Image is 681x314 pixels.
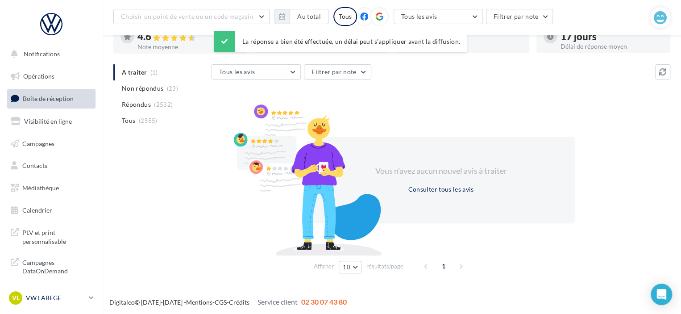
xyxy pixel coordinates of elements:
[651,284,672,305] div: Open Intercom Messenger
[121,13,253,20] span: Choisir un point de vente ou un code magasin
[364,165,518,177] div: Vous n'avez aucun nouvel avis à traiter
[5,89,97,108] a: Boîte de réception
[109,298,347,306] span: © [DATE]-[DATE] - - -
[5,45,94,63] button: Notifications
[113,9,270,24] button: Choisir un point de vente ou un code magasin
[419,32,522,42] div: 99 %
[22,184,59,192] span: Médiathèque
[339,261,361,273] button: 10
[436,259,451,273] span: 1
[5,253,97,279] a: Campagnes DataOnDemand
[109,298,135,306] a: Digitaleo
[23,72,54,80] span: Opérations
[137,44,240,50] div: Note moyenne
[5,112,97,131] a: Visibilité en ligne
[561,43,663,50] div: Délai de réponse moyen
[343,264,350,271] span: 10
[214,31,467,52] div: La réponse a bien été effectuée, un délai peut s’appliquer avant la diffusion.
[561,32,663,42] div: 17 jours
[219,68,255,75] span: Tous les avis
[215,298,227,306] a: CGS
[7,289,96,306] a: VL VW LABEGE
[314,262,334,271] span: Afficher
[22,139,54,147] span: Campagnes
[186,298,212,306] a: Mentions
[22,162,47,169] span: Contacts
[22,226,92,246] span: PLV et print personnalisable
[333,7,357,26] div: Tous
[212,64,301,80] button: Tous les avis
[24,50,60,58] span: Notifications
[404,184,477,195] button: Consulter tous les avis
[274,9,328,24] button: Au total
[12,293,20,302] span: VL
[290,9,328,24] button: Au total
[5,134,97,153] a: Campagnes
[304,64,371,80] button: Filtrer par note
[257,297,298,306] span: Service client
[5,201,97,220] a: Calendrier
[5,67,97,86] a: Opérations
[23,95,74,102] span: Boîte de réception
[22,206,52,214] span: Calendrier
[486,9,553,24] button: Filtrer par note
[366,262,403,271] span: résultats/page
[122,116,135,125] span: Tous
[401,13,437,20] span: Tous les avis
[167,85,178,92] span: (23)
[419,43,522,50] div: Taux de réponse
[122,84,163,93] span: Non répondus
[394,9,483,24] button: Tous les avis
[26,293,85,302] p: VW LABEGE
[154,101,173,108] span: (2532)
[22,256,92,276] span: Campagnes DataOnDemand
[301,297,347,306] span: 02 30 07 43 80
[24,117,72,125] span: Visibilité en ligne
[5,223,97,249] a: PLV et print personnalisable
[122,100,151,109] span: Répondus
[229,298,249,306] a: Crédits
[137,32,240,42] div: 4.6
[5,179,97,197] a: Médiathèque
[5,156,97,175] a: Contacts
[139,117,158,124] span: (2555)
